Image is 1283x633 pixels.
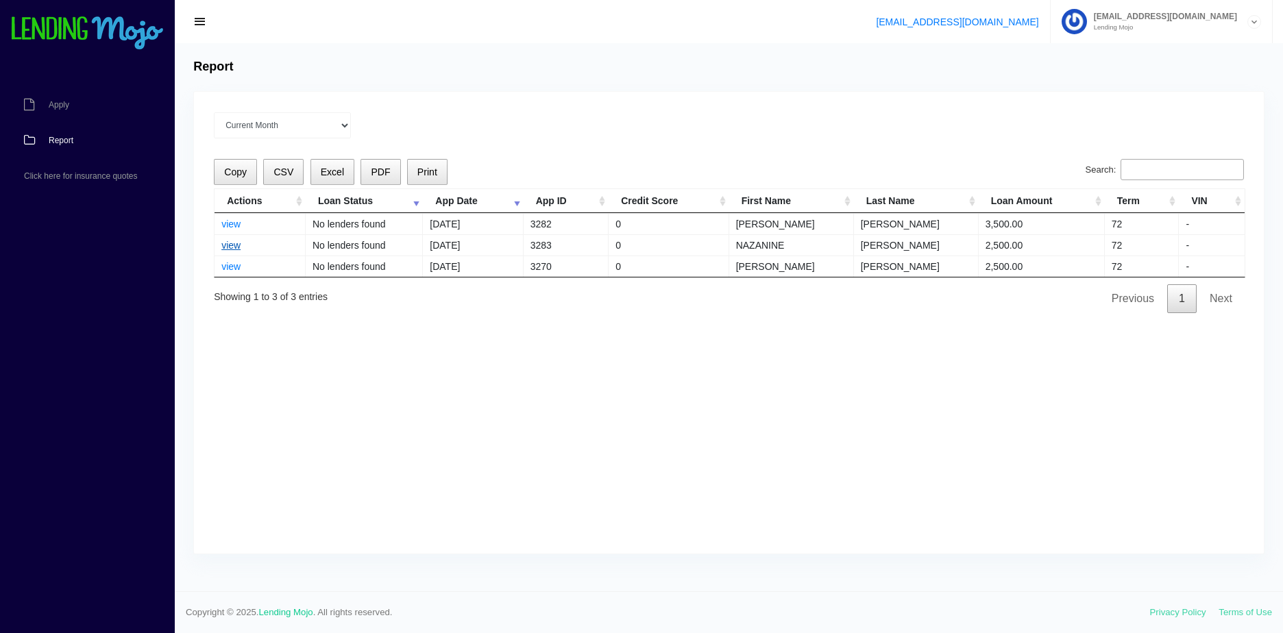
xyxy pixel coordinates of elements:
td: - [1179,213,1244,234]
td: [DATE] [423,213,523,234]
th: First Name: activate to sort column ascending [729,189,854,213]
td: 0 [609,234,729,256]
input: Search: [1121,159,1244,181]
td: [PERSON_NAME] [854,256,979,277]
td: [PERSON_NAME] [729,256,854,277]
td: 2,500.00 [979,234,1105,256]
span: Click here for insurance quotes [24,172,137,180]
button: Excel [310,159,355,186]
td: 3282 [524,213,609,234]
img: Profile image [1062,9,1087,34]
button: Print [407,159,448,186]
td: No lenders found [306,256,423,277]
th: Loan Amount: activate to sort column ascending [979,189,1105,213]
button: CSV [263,159,304,186]
td: [PERSON_NAME] [854,213,979,234]
span: Copy [224,166,247,177]
h4: Report [193,60,233,75]
span: Copyright © 2025. . All rights reserved. [186,606,1150,619]
a: Lending Mojo [259,607,313,617]
td: No lenders found [306,213,423,234]
th: App Date: activate to sort column ascending [423,189,523,213]
td: 0 [609,213,729,234]
span: Apply [49,101,69,109]
small: Lending Mojo [1087,24,1237,31]
label: Search: [1086,159,1244,181]
th: Actions: activate to sort column ascending [215,189,306,213]
td: NAZANINE [729,234,854,256]
td: 0 [609,256,729,277]
a: view [221,261,241,272]
th: Credit Score: activate to sort column ascending [609,189,729,213]
span: Print [417,166,437,177]
td: - [1179,256,1244,277]
button: PDF [361,159,400,186]
td: 72 [1105,234,1180,256]
span: Excel [321,166,344,177]
button: Copy [214,159,257,186]
td: [PERSON_NAME] [729,213,854,234]
td: No lenders found [306,234,423,256]
td: [PERSON_NAME] [854,234,979,256]
a: [EMAIL_ADDRESS][DOMAIN_NAME] [876,16,1038,27]
a: 1 [1167,284,1197,313]
td: 3,500.00 [979,213,1105,234]
td: - [1179,234,1244,256]
td: 72 [1105,213,1180,234]
th: Loan Status: activate to sort column ascending [306,189,423,213]
th: Last Name: activate to sort column ascending [854,189,979,213]
th: App ID: activate to sort column ascending [524,189,609,213]
span: Report [49,136,73,145]
td: [DATE] [423,256,523,277]
td: 72 [1105,256,1180,277]
td: 3283 [524,234,609,256]
span: [EMAIL_ADDRESS][DOMAIN_NAME] [1087,12,1237,21]
a: Previous [1100,284,1166,313]
a: Privacy Policy [1150,607,1206,617]
td: 2,500.00 [979,256,1105,277]
a: Next [1198,284,1244,313]
a: view [221,219,241,229]
div: Showing 1 to 3 of 3 entries [214,282,328,304]
span: CSV [273,166,293,177]
td: [DATE] [423,234,523,256]
span: PDF [371,166,390,177]
img: logo-small.png [10,16,164,51]
td: 3270 [524,256,609,277]
a: Terms of Use [1219,607,1272,617]
th: VIN: activate to sort column ascending [1179,189,1244,213]
th: Term: activate to sort column ascending [1105,189,1180,213]
a: view [221,240,241,251]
